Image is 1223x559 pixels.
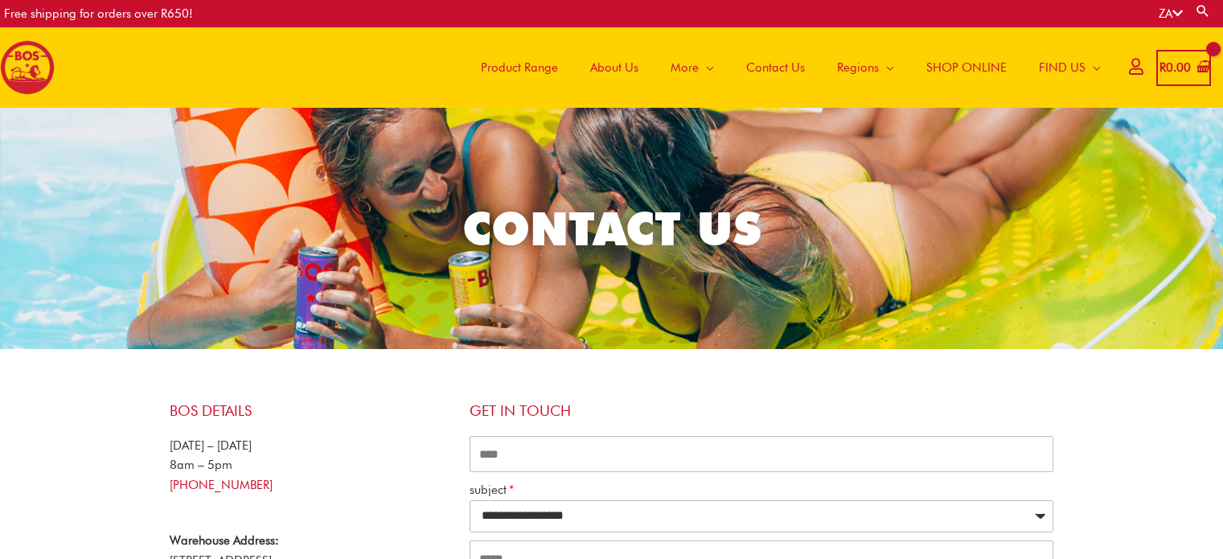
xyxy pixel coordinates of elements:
span: FIND US [1039,43,1086,92]
h4: BOS Details [170,402,453,420]
span: Contact Us [746,43,805,92]
label: subject [470,480,514,500]
strong: Warehouse Address: [170,533,279,548]
span: Regions [837,43,879,92]
h4: Get in touch [470,402,1054,420]
span: R [1159,60,1166,75]
span: Product Range [481,43,558,92]
a: More [655,27,730,108]
a: Regions [821,27,910,108]
a: View Shopping Cart, empty [1156,50,1211,86]
a: About Us [574,27,655,108]
a: [PHONE_NUMBER] [170,478,273,492]
span: [DATE] – [DATE] [170,438,252,453]
h2: CONTACT US [162,199,1061,258]
span: 8am – 5pm [170,458,232,472]
span: About Us [590,43,638,92]
a: Search button [1195,3,1211,18]
a: ZA [1159,6,1183,21]
bdi: 0.00 [1159,60,1191,75]
span: More [671,43,699,92]
span: SHOP ONLINE [926,43,1007,92]
a: SHOP ONLINE [910,27,1023,108]
a: Product Range [465,27,574,108]
a: Contact Us [730,27,821,108]
nav: Site Navigation [453,27,1117,108]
